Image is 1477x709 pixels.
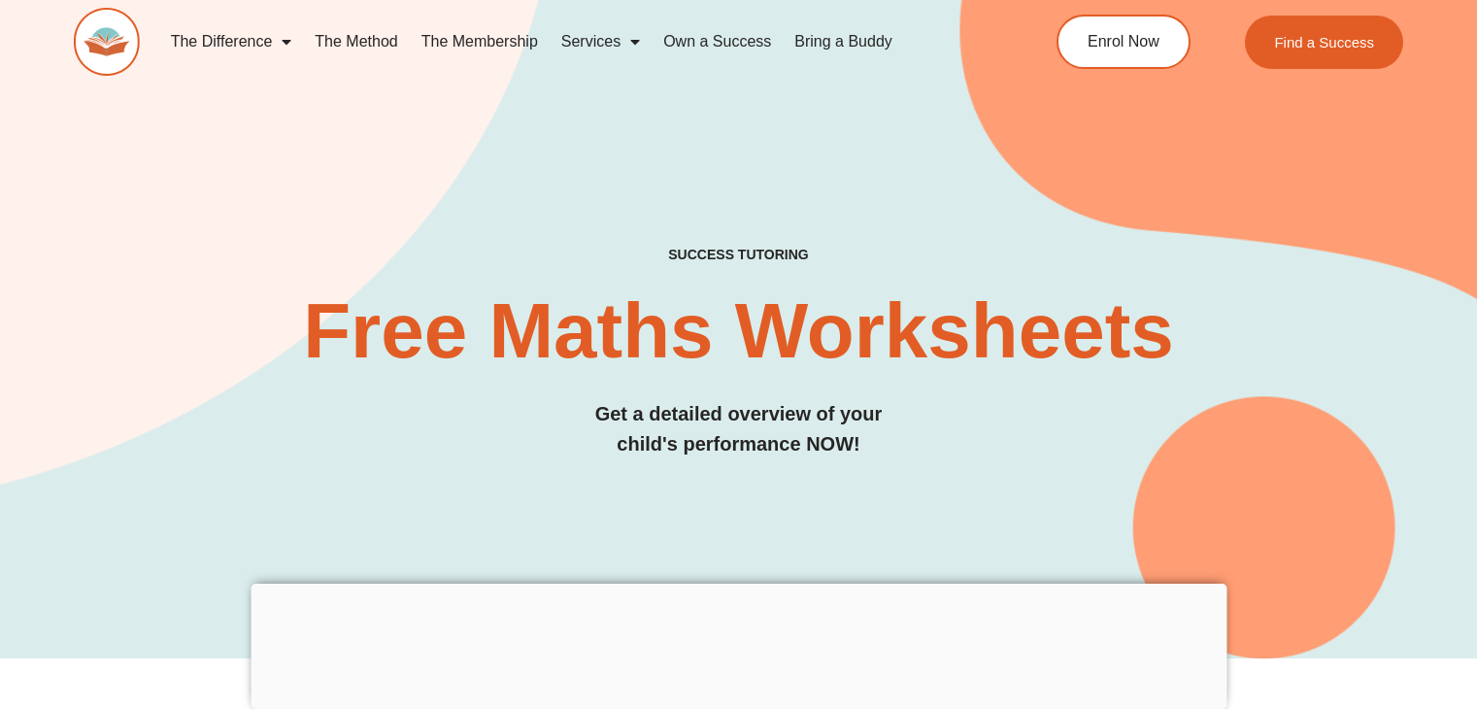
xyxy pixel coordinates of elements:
a: The Membership [410,19,550,64]
span: Find a Success [1274,35,1374,50]
iframe: Advertisement [251,584,1226,704]
a: Enrol Now [1057,15,1191,69]
a: Bring a Buddy [783,19,904,64]
span: Enrol Now [1088,34,1159,50]
a: Services [550,19,652,64]
a: Own a Success [652,19,783,64]
h4: SUCCESS TUTORING​ [74,247,1403,263]
a: The Method [303,19,409,64]
a: Find a Success [1245,16,1403,69]
h2: Free Maths Worksheets​ [74,292,1403,370]
a: The Difference [159,19,304,64]
h3: Get a detailed overview of your child's performance NOW! [74,399,1403,459]
nav: Menu [159,19,981,64]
